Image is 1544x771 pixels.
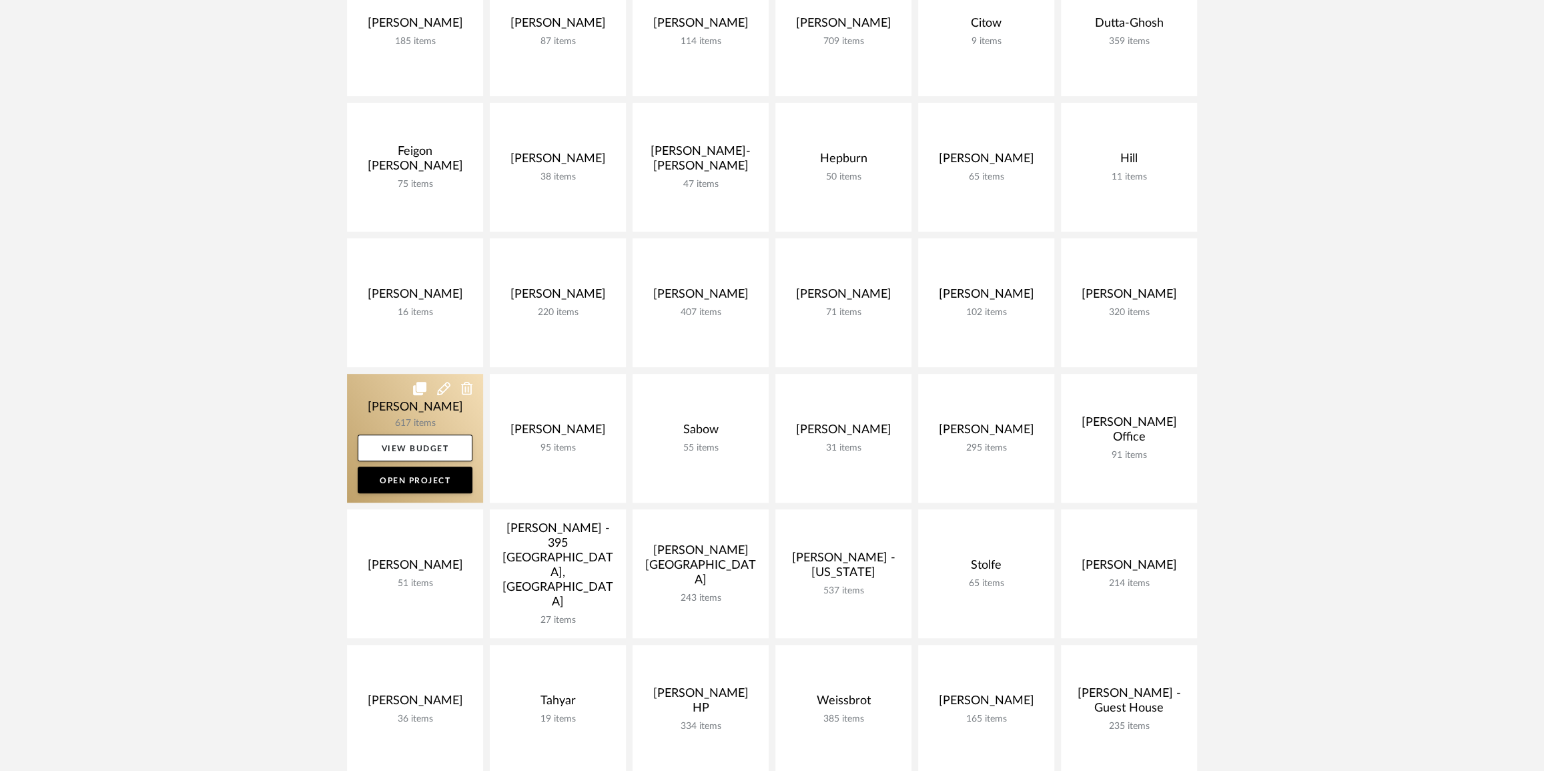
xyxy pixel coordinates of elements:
div: 243 items [643,593,758,604]
div: 185 items [358,36,472,47]
div: [PERSON_NAME] [500,423,615,443]
div: 51 items [358,578,472,589]
div: 235 items [1072,721,1186,732]
div: [PERSON_NAME][GEOGRAPHIC_DATA] [643,543,758,593]
div: 27 items [500,615,615,626]
div: Hill [1072,152,1186,172]
div: [PERSON_NAME] - [US_STATE] [786,551,901,585]
div: [PERSON_NAME] [643,287,758,307]
div: 320 items [1072,307,1186,318]
div: Sabow [643,423,758,443]
div: Feigon [PERSON_NAME] [358,144,472,179]
div: [PERSON_NAME] [500,16,615,36]
div: Stolfe [929,558,1044,578]
div: [PERSON_NAME] [358,694,472,714]
div: [PERSON_NAME] [929,694,1044,714]
div: 9 items [929,36,1044,47]
div: 65 items [929,172,1044,183]
div: Weissbrot [786,694,901,714]
div: 359 items [1072,36,1186,47]
div: 71 items [786,307,901,318]
div: 95 items [500,443,615,454]
div: [PERSON_NAME]-[PERSON_NAME] [643,144,758,179]
div: 385 items [786,714,901,725]
div: [PERSON_NAME] - Guest House [1072,686,1186,721]
div: [PERSON_NAME] [500,152,615,172]
div: [PERSON_NAME] [929,152,1044,172]
div: Dutta-Ghosh [1072,16,1186,36]
div: 537 items [786,585,901,597]
div: 102 items [929,307,1044,318]
div: [PERSON_NAME] Office [1072,415,1186,450]
div: [PERSON_NAME] [929,423,1044,443]
div: [PERSON_NAME] [358,287,472,307]
div: 36 items [358,714,472,725]
div: 55 items [643,443,758,454]
div: [PERSON_NAME] [786,287,901,307]
div: 407 items [643,307,758,318]
div: Tahyar [500,694,615,714]
div: 87 items [500,36,615,47]
div: Citow [929,16,1044,36]
div: 31 items [786,443,901,454]
div: [PERSON_NAME] - 395 [GEOGRAPHIC_DATA], [GEOGRAPHIC_DATA] [500,521,615,615]
div: 214 items [1072,578,1186,589]
a: View Budget [358,435,472,461]
div: [PERSON_NAME] [643,16,758,36]
div: [PERSON_NAME] [1072,287,1186,307]
div: 16 items [358,307,472,318]
div: 47 items [643,179,758,190]
div: 65 items [929,578,1044,589]
div: 114 items [643,36,758,47]
div: Hepburn [786,152,901,172]
div: 165 items [929,714,1044,725]
div: 75 items [358,179,472,190]
div: 220 items [500,307,615,318]
div: [PERSON_NAME] [358,558,472,578]
div: [PERSON_NAME] [500,287,615,307]
div: 334 items [643,721,758,732]
a: Open Project [358,467,472,493]
div: [PERSON_NAME] [1072,558,1186,578]
div: 38 items [500,172,615,183]
div: 11 items [1072,172,1186,183]
div: [PERSON_NAME] [358,16,472,36]
div: [PERSON_NAME] [786,16,901,36]
div: 19 items [500,714,615,725]
div: [PERSON_NAME] [929,287,1044,307]
div: 91 items [1072,450,1186,461]
div: 295 items [929,443,1044,454]
div: 709 items [786,36,901,47]
div: 50 items [786,172,901,183]
div: [PERSON_NAME] [786,423,901,443]
div: [PERSON_NAME] HP [643,686,758,721]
